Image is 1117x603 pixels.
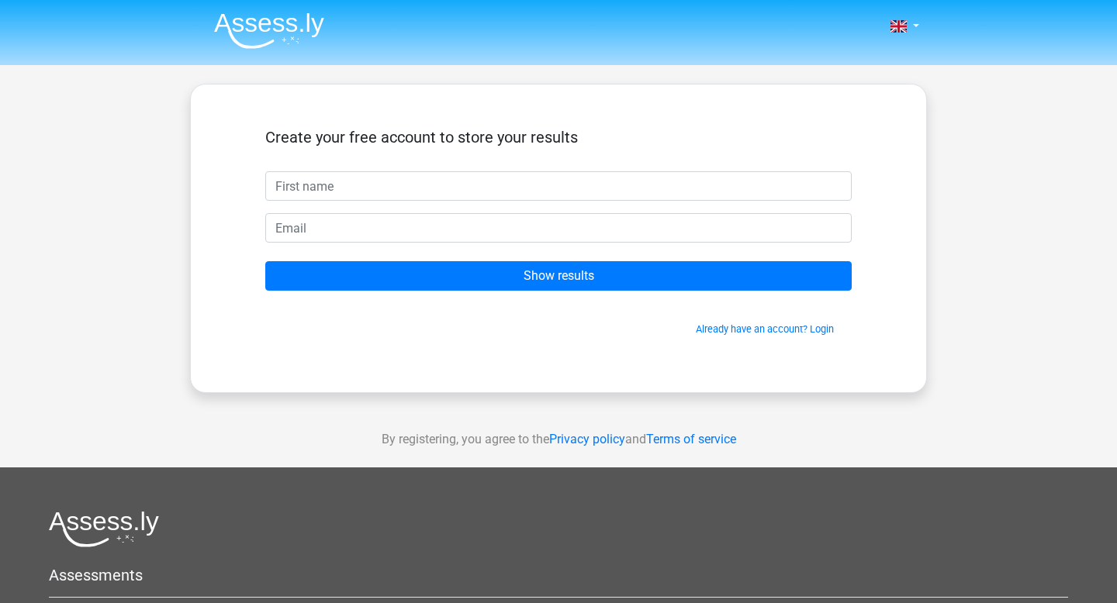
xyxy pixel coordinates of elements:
a: Already have an account? Login [696,323,834,335]
input: Email [265,213,852,243]
input: First name [265,171,852,201]
a: Terms of service [646,432,736,446]
img: Assessly [214,12,324,49]
h5: Assessments [49,566,1068,584]
a: Privacy policy [549,432,625,446]
img: Assessly logo [49,511,159,547]
input: Show results [265,261,852,291]
h5: Create your free account to store your results [265,128,852,146]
